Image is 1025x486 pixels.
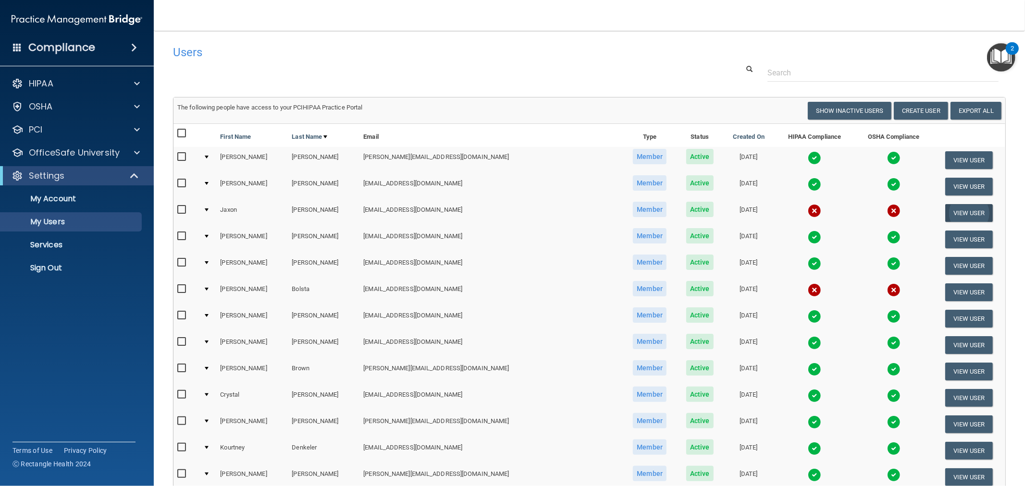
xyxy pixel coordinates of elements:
span: Active [686,202,714,217]
span: Member [633,387,667,402]
span: Active [686,360,714,376]
button: Show Inactive Users [808,102,891,120]
td: [PERSON_NAME] [216,173,288,200]
td: [DATE] [723,253,775,279]
td: [PERSON_NAME] [216,253,288,279]
img: tick.e7d51cea.svg [808,468,821,482]
a: OfficeSafe University [12,147,140,158]
img: tick.e7d51cea.svg [808,415,821,429]
span: Active [686,175,714,191]
p: OfficeSafe University [29,147,120,158]
p: My Users [6,217,137,227]
td: [PERSON_NAME][EMAIL_ADDRESS][DOMAIN_NAME] [359,147,623,173]
span: Active [686,149,714,164]
h4: Users [173,46,653,59]
td: [PERSON_NAME] [288,305,359,332]
td: [EMAIL_ADDRESS][DOMAIN_NAME] [359,200,623,226]
td: Jaxon [216,200,288,226]
iframe: Drift Widget Chat Controller [860,419,1013,456]
td: [DATE] [723,358,775,385]
td: [DATE] [723,305,775,332]
span: Member [633,439,667,455]
img: cross.ca9f0e7f.svg [808,283,821,297]
a: Last Name [292,131,327,143]
td: [PERSON_NAME] [216,332,288,358]
input: Search [767,64,999,82]
td: [PERSON_NAME] [288,226,359,253]
img: tick.e7d51cea.svg [808,389,821,402]
button: View User [945,363,993,380]
img: tick.e7d51cea.svg [808,178,821,191]
img: PMB logo [12,10,142,29]
td: [PERSON_NAME][EMAIL_ADDRESS][DOMAIN_NAME] [359,358,623,385]
span: Member [633,175,667,191]
img: tick.e7d51cea.svg [808,231,821,244]
a: Export All [951,102,1001,120]
div: 2 [1011,49,1014,61]
img: tick.e7d51cea.svg [887,415,901,429]
td: [EMAIL_ADDRESS][DOMAIN_NAME] [359,253,623,279]
td: [EMAIL_ADDRESS][DOMAIN_NAME] [359,332,623,358]
a: PCI [12,124,140,135]
span: Active [686,334,714,349]
button: Create User [894,102,948,120]
span: Member [633,149,667,164]
td: [PERSON_NAME] [288,332,359,358]
button: View User [945,389,993,407]
button: Open Resource Center, 2 new notifications [987,43,1015,72]
span: Active [686,255,714,270]
button: View User [945,151,993,169]
td: [DATE] [723,437,775,464]
td: [EMAIL_ADDRESS][DOMAIN_NAME] [359,385,623,411]
td: Kourtney [216,437,288,464]
button: View User [945,204,993,222]
p: Sign Out [6,263,137,273]
span: Ⓒ Rectangle Health 2024 [12,459,91,469]
td: [PERSON_NAME] [216,279,288,305]
td: [PERSON_NAME] [288,200,359,226]
a: OSHA [12,101,140,112]
p: Settings [29,170,64,182]
span: Member [633,466,667,481]
td: [PERSON_NAME] [216,305,288,332]
th: Email [359,124,623,147]
img: tick.e7d51cea.svg [808,442,821,455]
td: [DATE] [723,279,775,305]
th: Status [677,124,723,147]
img: tick.e7d51cea.svg [887,231,901,244]
td: [PERSON_NAME] [216,358,288,385]
td: Bolsta [288,279,359,305]
button: View User [945,283,993,301]
img: tick.e7d51cea.svg [887,336,901,350]
td: [DATE] [723,385,775,411]
td: [DATE] [723,332,775,358]
p: My Account [6,194,137,204]
img: tick.e7d51cea.svg [887,468,901,482]
td: Crystal [216,385,288,411]
span: Member [633,413,667,428]
td: [PERSON_NAME] [288,173,359,200]
td: [PERSON_NAME] [216,226,288,253]
button: View User [945,310,993,328]
td: [DATE] [723,226,775,253]
span: Active [686,281,714,296]
button: View User [945,468,993,486]
td: [DATE] [723,173,775,200]
img: tick.e7d51cea.svg [808,257,821,270]
td: [PERSON_NAME] [288,411,359,437]
button: View User [945,415,993,433]
td: [EMAIL_ADDRESS][DOMAIN_NAME] [359,305,623,332]
img: cross.ca9f0e7f.svg [887,283,901,297]
a: Privacy Policy [64,446,107,455]
td: [PERSON_NAME] [288,253,359,279]
span: The following people have access to your PCIHIPAA Practice Portal [177,104,363,111]
img: cross.ca9f0e7f.svg [808,204,821,218]
span: Member [633,307,667,323]
span: Member [633,334,667,349]
span: Active [686,413,714,428]
button: View User [945,231,993,248]
button: View User [945,336,993,354]
p: Services [6,240,137,250]
th: OSHA Compliance [854,124,932,147]
td: [DATE] [723,200,775,226]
